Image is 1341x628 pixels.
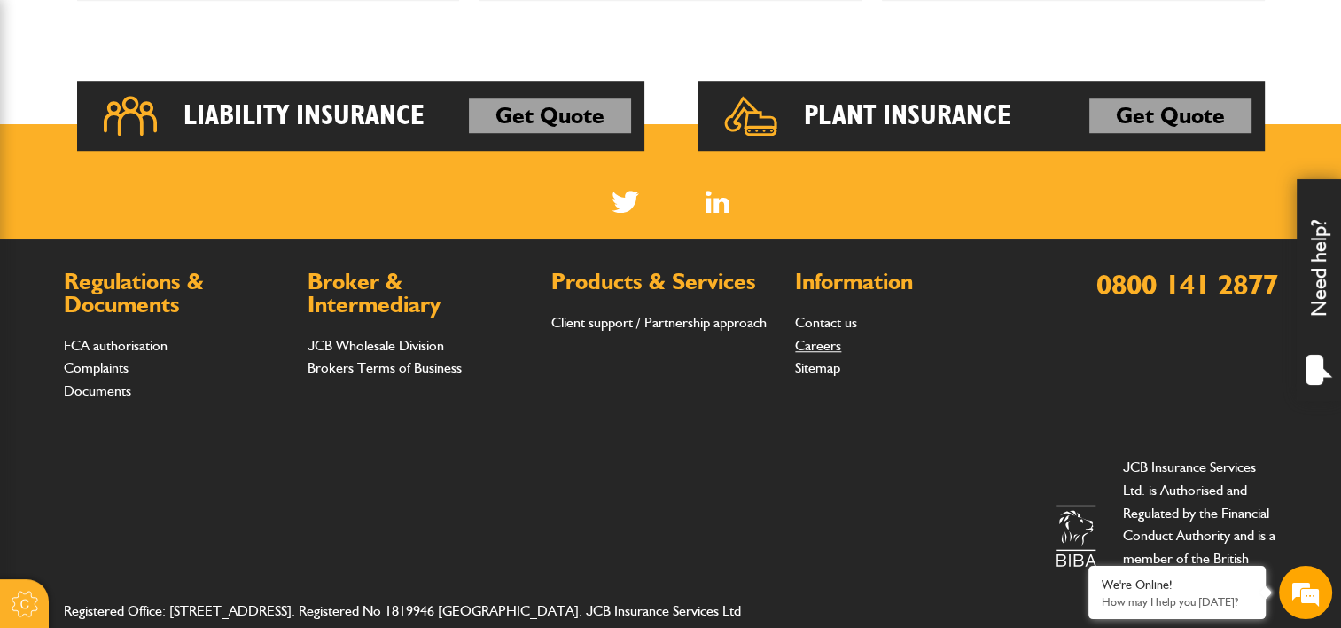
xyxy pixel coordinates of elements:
[1089,98,1251,134] a: Get Quote
[92,99,298,122] div: Chat with us now
[241,492,322,516] em: Start Chat
[64,359,129,376] a: Complaints
[795,337,841,354] a: Careers
[23,164,324,203] input: Enter your last name
[795,314,857,331] a: Contact us
[64,382,131,399] a: Documents
[308,359,462,376] a: Brokers Terms of Business
[291,9,333,51] div: Minimize live chat window
[64,600,779,623] address: Registered Office: [STREET_ADDRESS]. Registered No 1819946 [GEOGRAPHIC_DATA]. JCB Insurance Servi...
[804,98,1011,134] h2: Plant Insurance
[469,98,631,134] a: Get Quote
[1123,456,1278,615] p: JCB Insurance Services Ltd. is Authorised and Regulated by the Financial Conduct Authority and is...
[308,337,444,354] a: JCB Wholesale Division
[1297,179,1341,401] div: Need help?
[1102,595,1252,608] p: How may I help you today?
[551,314,767,331] a: Client support / Partnership approach
[308,271,534,316] h2: Broker & Intermediary
[706,191,729,213] img: Linked In
[23,216,324,255] input: Enter your email address
[1102,577,1252,593] div: We're Online!
[183,98,425,134] h2: Liability Insurance
[23,321,324,477] textarea: Type your message and hit 'Enter'
[795,359,840,376] a: Sitemap
[551,271,777,294] h2: Products & Services
[23,269,324,308] input: Enter your phone number
[64,271,290,316] h2: Regulations & Documents
[1096,267,1278,302] a: 0800 141 2877
[706,191,729,213] a: LinkedIn
[64,337,168,354] a: FCA authorisation
[795,271,1021,294] h2: Information
[612,191,639,213] img: Twitter
[30,98,74,123] img: d_20077148190_company_1631870298795_20077148190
